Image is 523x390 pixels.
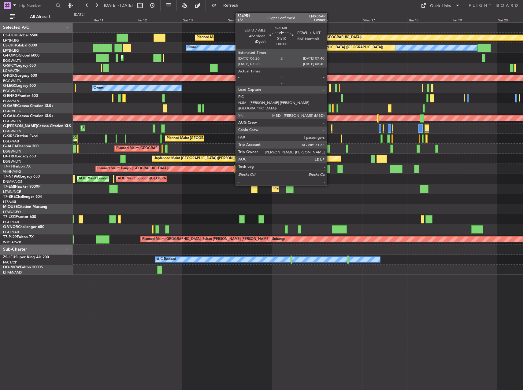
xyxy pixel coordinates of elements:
div: Quick Links [430,3,451,9]
span: G-SPCY [3,64,16,68]
div: AOG Maint London ([GEOGRAPHIC_DATA]) [79,174,147,183]
a: EGGW/LTN [3,119,21,123]
a: G-SIRSCitation Excel [3,134,38,138]
a: T7-PJ29Falcon 7X [3,235,34,239]
div: Fri 12 [137,17,182,22]
a: LFMD/CEQ [3,210,21,214]
a: T7-EMIHawker 900XP [3,185,40,189]
div: Owner [187,43,198,52]
div: Planned Maint [GEOGRAPHIC_DATA] ([GEOGRAPHIC_DATA]) [116,144,213,153]
a: LTBA/ISL [3,200,17,204]
span: T7-BRE [3,195,16,199]
a: LX-TROLegacy 650 [3,155,36,158]
div: Wed 17 [362,17,407,22]
div: [DATE] [74,12,84,17]
a: G-[PERSON_NAME]Cessna Citation XLS [3,124,71,128]
a: T7-N1960Legacy 650 [3,175,40,178]
div: Thu 11 [92,17,137,22]
a: EGGW/LTN [3,58,21,63]
span: G-KGKG [3,74,17,78]
span: G-JAGA [3,145,17,148]
a: T7-LZZIPraetor 600 [3,215,36,219]
a: EGGW/LTN [3,159,21,164]
div: Planned Maint [GEOGRAPHIC_DATA] [273,184,332,193]
a: G-VNORChallenger 650 [3,225,44,229]
div: Sat 13 [182,17,227,22]
div: Planned Maint [GEOGRAPHIC_DATA] ([GEOGRAPHIC_DATA]) [82,124,179,133]
a: EGLF/FAB [3,220,19,224]
span: T7-N1960 [3,175,20,178]
div: Planned Maint London ([GEOGRAPHIC_DATA]) [288,33,362,42]
a: FACT/CPT [3,260,19,265]
div: Planned Maint [GEOGRAPHIC_DATA] ([GEOGRAPHIC_DATA]) [197,33,293,42]
a: CS-JHHGlobal 6000 [3,44,37,47]
div: Tue 16 [317,17,362,22]
span: LX-TRO [3,155,16,158]
button: All Aircraft [7,12,66,22]
button: Refresh [209,1,246,10]
span: OO-MCW [3,266,20,269]
div: Planned Maint Tianjin ([GEOGRAPHIC_DATA]) [97,164,169,173]
div: Thu 18 [407,17,452,22]
a: EGGW/LTN [3,89,21,93]
span: All Aircraft [16,15,65,19]
a: LFMN/NCE [3,189,21,194]
button: Quick Links [418,1,463,10]
a: G-GAALCessna Citation XLS+ [3,114,54,118]
span: G-GAAL [3,114,17,118]
a: G-ENRGPraetor 600 [3,94,38,98]
div: Planned Maint [GEOGRAPHIC_DATA] ([GEOGRAPHIC_DATA]) [287,43,383,52]
a: EGNR/CEG [3,109,21,113]
span: T7-FFI [3,165,14,168]
div: Fri 19 [452,17,497,22]
a: OO-MCWFalcon 2000S [3,266,43,269]
a: T7-FFIFalcon 7X [3,165,31,168]
a: EGSS/STN [3,99,19,103]
input: Trip Number [19,1,54,10]
span: G-[PERSON_NAME] [3,124,37,128]
div: Owner [94,83,104,93]
span: G-ENRG [3,94,17,98]
span: Refresh [218,3,244,8]
div: Planned Maint [GEOGRAPHIC_DATA] ([GEOGRAPHIC_DATA]) [167,134,263,143]
a: EGGW/LTN [3,79,21,83]
a: G-JAGAPhenom 300 [3,145,39,148]
div: Mon 15 [272,17,317,22]
a: DNMM/LOS [3,179,22,184]
a: EGGW/LTN [3,129,21,134]
span: [DATE] - [DATE] [104,3,133,8]
span: M-OUSE [3,205,18,209]
div: Planned Maint [GEOGRAPHIC_DATA] (Sultan [PERSON_NAME] [PERSON_NAME] - Subang) [142,235,285,244]
a: LFPB/LBG [3,48,19,53]
span: ZS-LFU [3,256,15,259]
a: EGLF/FAB [3,139,19,144]
div: Unplanned Maint [GEOGRAPHIC_DATA] ([PERSON_NAME] Intl) [154,154,253,163]
span: G-LEGC [3,84,16,88]
div: Planned Maint [GEOGRAPHIC_DATA] ([GEOGRAPHIC_DATA]) [123,53,219,62]
span: G-FOMO [3,54,19,57]
a: EHAM/AMS [3,270,22,275]
div: A/C Booked [157,255,176,264]
a: G-SPCYLegacy 650 [3,64,36,68]
a: G-KGKGLegacy 600 [3,74,37,78]
a: WMSA/SZB [3,240,21,245]
a: EGGW/LTN [3,149,21,154]
a: ZS-LFUSuper King Air 200 [3,256,49,259]
a: T7-BREChallenger 604 [3,195,42,199]
span: CS-JHH [3,44,16,47]
a: G-FOMOGlobal 6000 [3,54,39,57]
a: G-GARECessna Citation XLS+ [3,104,54,108]
a: LFPB/LBG [3,38,19,43]
span: CS-DOU [3,34,17,37]
a: LGAV/ATH [3,68,20,73]
a: VHHH/HKG [3,169,21,174]
span: T7-PJ29 [3,235,17,239]
span: G-GARE [3,104,17,108]
div: Sun 14 [227,17,272,22]
div: AOG Maint London ([GEOGRAPHIC_DATA]) [118,174,186,183]
span: G-SIRS [3,134,15,138]
span: T7-EMI [3,185,15,189]
a: G-LEGCLegacy 600 [3,84,36,88]
a: M-OUSECitation Mustang [3,205,47,209]
span: G-VNOR [3,225,18,229]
